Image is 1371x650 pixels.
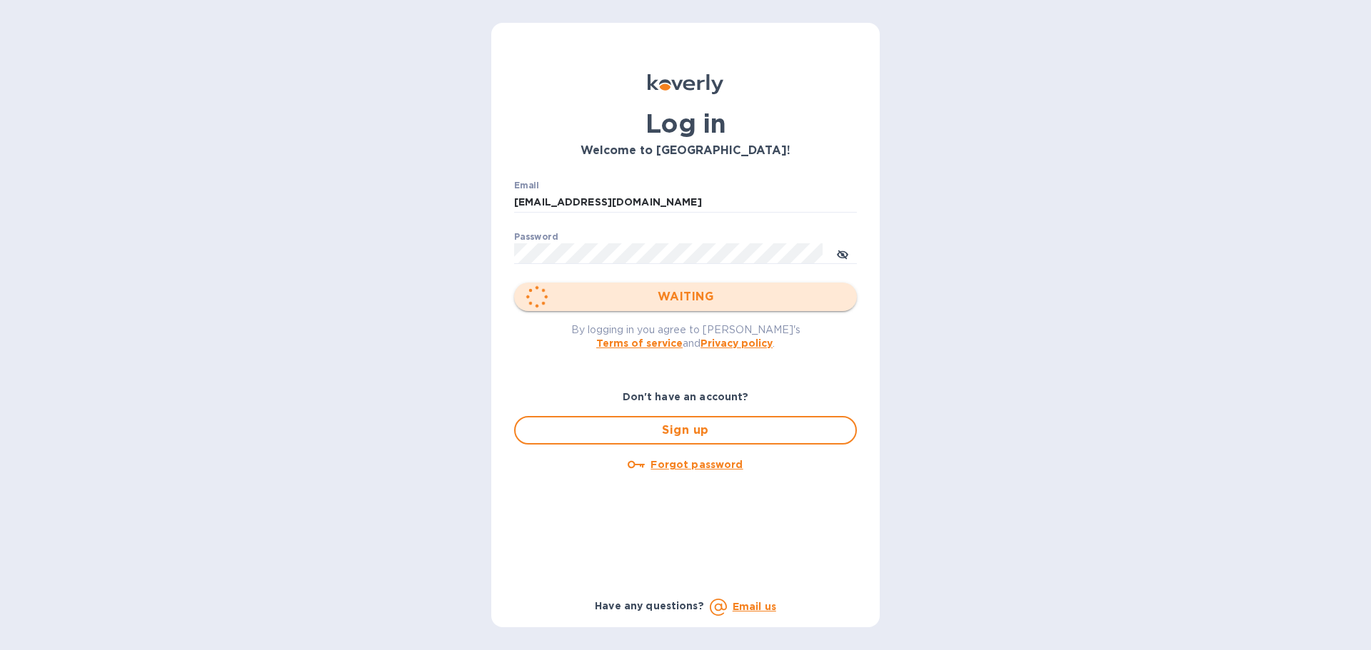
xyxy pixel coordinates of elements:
span: Sign up [527,422,844,439]
a: Privacy policy [700,337,773,349]
b: Have any questions? [595,600,704,611]
label: Password [514,233,558,241]
b: Don't have an account? [623,391,749,402]
img: Koverly [648,74,723,94]
a: Email us [733,601,776,612]
input: Enter email address [514,192,857,213]
u: Forgot password [651,459,743,470]
h1: Log in [514,108,857,138]
a: Terms of service [596,337,683,349]
button: toggle password visibility [828,239,857,268]
span: By logging in you agree to [PERSON_NAME]'s and . [571,324,800,349]
button: Sign up [514,416,857,445]
h3: Welcome to [GEOGRAPHIC_DATA]! [514,144,857,158]
label: Email [514,181,539,190]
